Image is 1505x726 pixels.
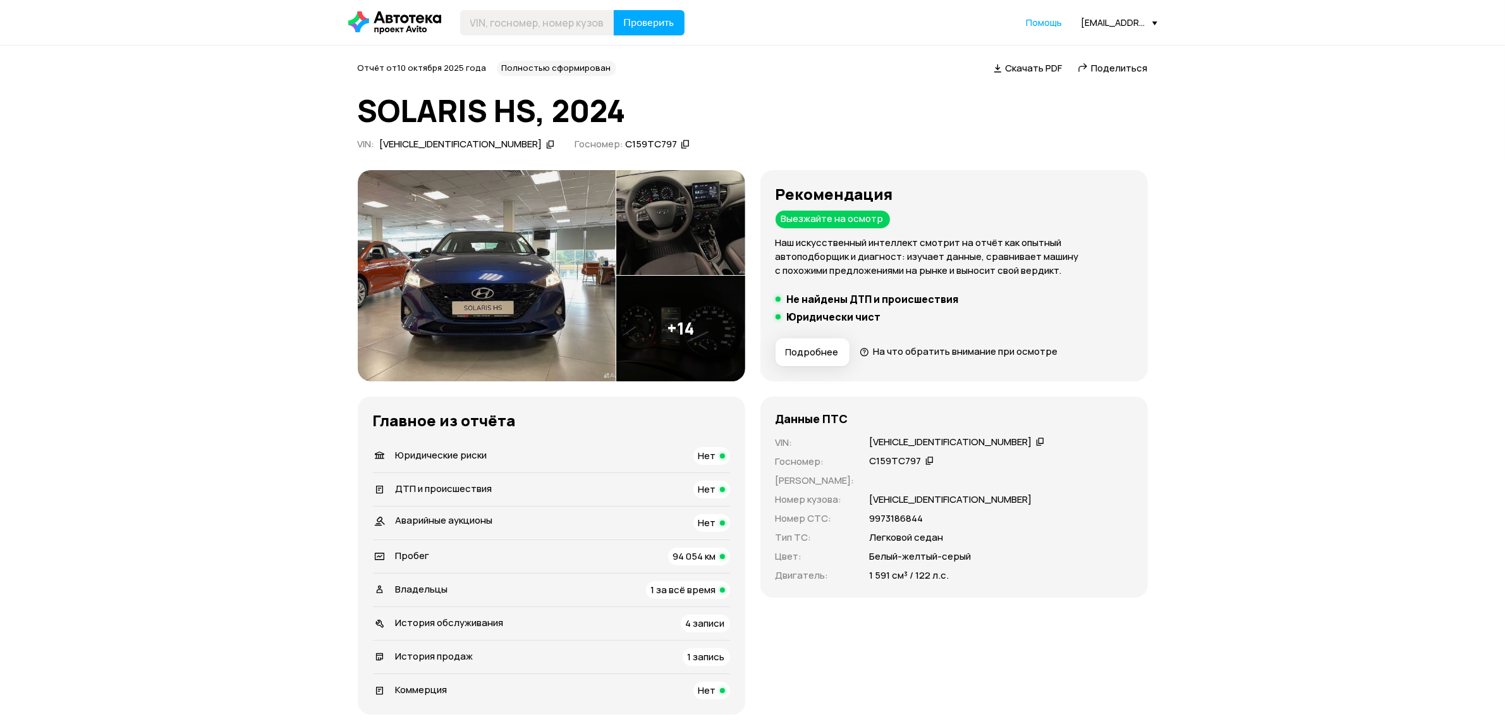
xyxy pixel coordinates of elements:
[776,550,855,563] p: Цвет :
[776,211,890,228] div: Выезжайте на осмотр
[396,549,430,562] span: Пробег
[860,345,1058,358] a: На что обратить внимание при осмотре
[1006,61,1063,75] span: Скачать PDF
[776,455,855,469] p: Госномер :
[776,512,855,526] p: Номер СТС :
[698,449,716,462] span: Нет
[686,617,725,630] span: 4 записи
[396,582,448,596] span: Владельцы
[776,474,855,488] p: [PERSON_NAME] :
[651,583,716,596] span: 1 за всё время
[870,512,923,526] p: 9973186844
[396,514,493,527] span: Аварийные аукционы
[776,531,855,544] p: Тип ТС :
[396,649,473,663] span: История продаж
[614,10,685,35] button: Проверить
[870,436,1032,449] div: [VEHICLE_IDENTIFICATION_NUMBER]
[396,482,492,495] span: ДТП и происшествия
[1082,16,1157,28] div: [EMAIL_ADDRESS][DOMAIN_NAME]
[776,569,855,582] p: Двигатель :
[870,455,922,468] div: С159ТС797
[625,138,677,151] div: С159ТС797
[776,185,1133,203] h3: Рекомендация
[776,338,850,366] button: Подробнее
[358,62,487,73] span: Отчёт от 10 октября 2025 года
[624,18,674,28] span: Проверить
[575,137,623,151] span: Госномер:
[870,550,972,563] p: Белый-желтый-серый
[870,569,949,582] p: 1 591 см³ / 122 л.с.
[497,61,616,76] div: Полностью сформирован
[396,448,487,462] span: Юридические риски
[1078,61,1148,75] a: Поделиться
[994,61,1063,75] a: Скачать PDF
[396,616,504,629] span: История обслуживания
[1027,16,1063,29] a: Помощь
[358,94,1148,128] h1: SOLARIS HS, 2024
[396,683,448,696] span: Коммерция
[1092,61,1148,75] span: Поделиться
[873,345,1057,358] span: На что обратить внимание при осмотре
[776,436,855,450] p: VIN :
[870,493,1032,507] p: [VEHICLE_IDENTIFICATION_NUMBER]
[373,412,730,429] h3: Главное из отчёта
[698,684,716,697] span: Нет
[688,650,725,663] span: 1 запись
[380,138,542,151] div: [VEHICLE_IDENTIFICATION_NUMBER]
[776,236,1133,278] p: Наш искусственный интеллект смотрит на отчёт как опытный автоподборщик и диагност: изучает данные...
[787,311,881,323] h5: Юридически чист
[460,10,614,35] input: VIN, госномер, номер кузова
[673,550,716,563] span: 94 054 км
[776,493,855,507] p: Номер кузова :
[358,137,375,151] span: VIN :
[698,516,716,529] span: Нет
[698,483,716,496] span: Нет
[776,412,848,426] h4: Данные ПТС
[870,531,944,544] p: Легковой седан
[1027,16,1063,28] span: Помощь
[786,346,839,359] span: Подробнее
[787,293,959,305] h5: Не найдены ДТП и происшествия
